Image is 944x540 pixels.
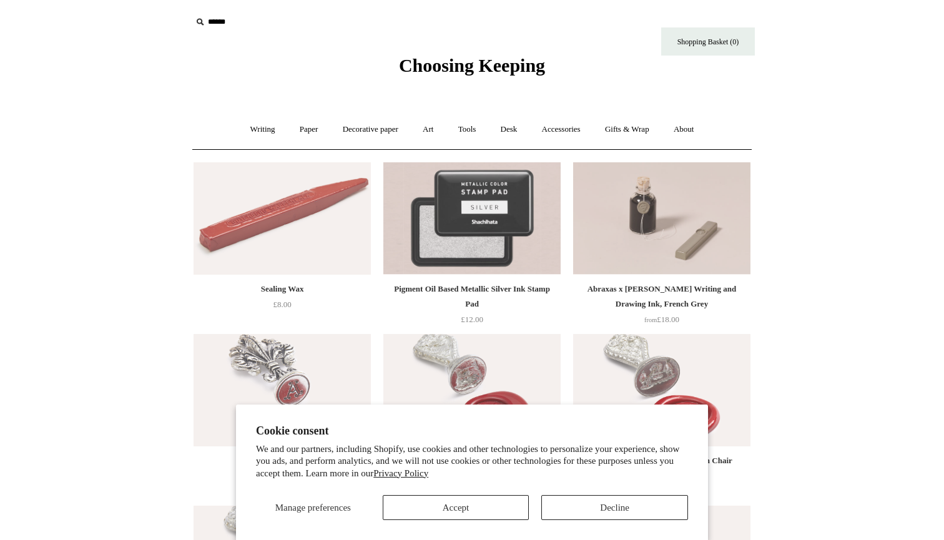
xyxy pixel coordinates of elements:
[399,65,545,74] a: Choosing Keeping
[256,425,688,438] h2: Cookie consent
[383,495,529,520] button: Accept
[644,315,679,324] span: £18.00
[644,317,657,323] span: from
[194,282,371,333] a: Sealing Wax £8.00
[383,282,561,333] a: Pigment Oil Based Metallic Silver Ink Stamp Pad £12.00
[573,282,750,333] a: Abraxas x [PERSON_NAME] Writing and Drawing Ink, French Grey from£18.00
[573,162,750,275] a: Abraxas x Steve Harrison Writing and Drawing Ink, French Grey Abraxas x Steve Harrison Writing an...
[662,113,706,146] a: About
[661,27,755,56] a: Shopping Basket (0)
[239,113,287,146] a: Writing
[573,162,750,275] img: Abraxas x Steve Harrison Writing and Drawing Ink, French Grey
[197,282,368,297] div: Sealing Wax
[194,162,371,275] a: Sealing Wax Sealing Wax
[573,334,750,446] img: French Wax Seal, Georgian Sedan Chair
[383,334,561,446] img: French Wax Seal, Cheshire Cat
[194,453,371,504] a: Wax Seal, Alphabet £25.00
[541,495,688,520] button: Decline
[594,113,661,146] a: Gifts & Wrap
[275,503,351,513] span: Manage preferences
[256,443,688,480] p: We and our partners, including Shopify, use cookies and other technologies to personalize your ex...
[332,113,410,146] a: Decorative paper
[489,113,529,146] a: Desk
[288,113,330,146] a: Paper
[194,334,371,446] img: Wax Seal, Alphabet
[411,113,445,146] a: Art
[461,315,483,324] span: £12.00
[386,282,558,312] div: Pigment Oil Based Metallic Silver Ink Stamp Pad
[447,113,488,146] a: Tools
[531,113,592,146] a: Accessories
[399,55,545,76] span: Choosing Keeping
[573,334,750,446] a: French Wax Seal, Georgian Sedan Chair French Wax Seal, Georgian Sedan Chair
[194,334,371,446] a: Wax Seal, Alphabet Wax Seal, Alphabet
[383,162,561,275] a: Pigment Oil Based Metallic Silver Ink Stamp Pad Pigment Oil Based Metallic Silver Ink Stamp Pad
[273,300,291,309] span: £8.00
[197,453,368,468] div: Wax Seal, Alphabet
[194,162,371,275] img: Sealing Wax
[576,282,747,312] div: Abraxas x [PERSON_NAME] Writing and Drawing Ink, French Grey
[373,468,428,478] a: Privacy Policy
[383,162,561,275] img: Pigment Oil Based Metallic Silver Ink Stamp Pad
[256,495,370,520] button: Manage preferences
[383,334,561,446] a: French Wax Seal, Cheshire Cat French Wax Seal, Cheshire Cat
